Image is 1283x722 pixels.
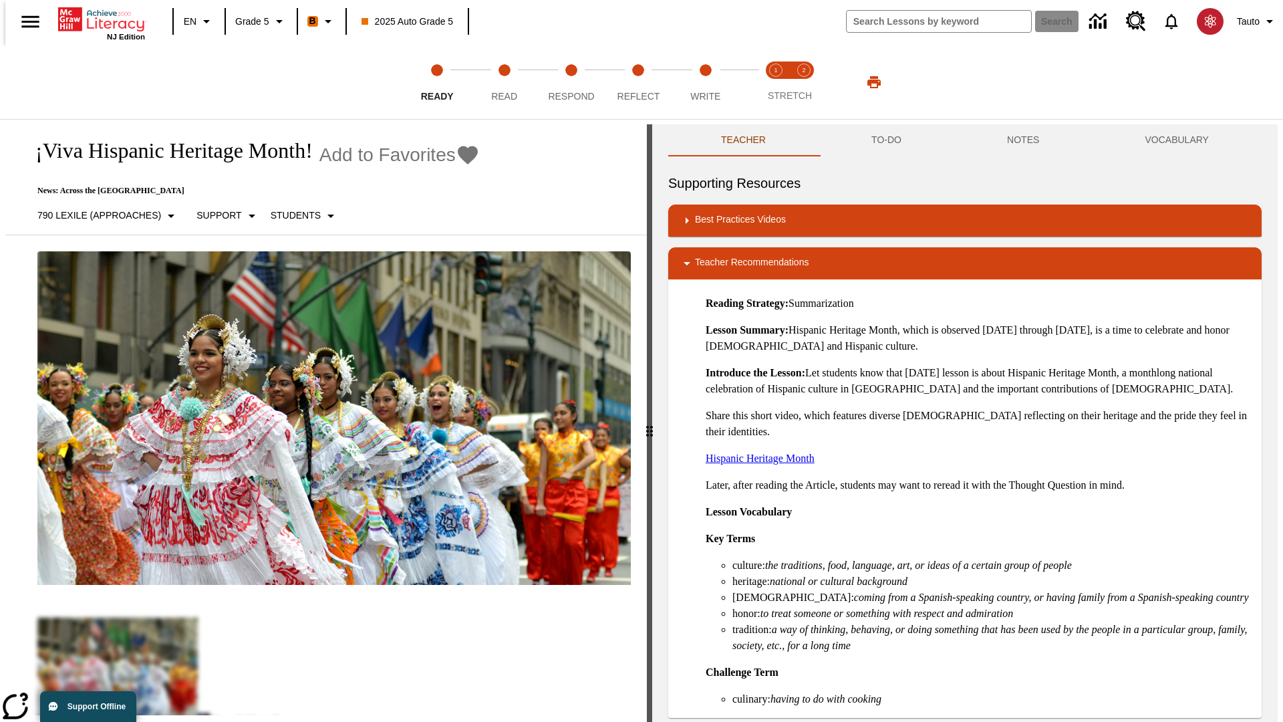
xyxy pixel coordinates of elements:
[533,45,610,119] button: Respond step 3 of 5
[706,408,1251,440] p: Share this short video, which features diverse [DEMOGRAPHIC_DATA] reflecting on their heritage an...
[768,90,812,101] span: STRETCH
[178,9,221,33] button: Language: EN, Select a language
[184,15,196,29] span: EN
[302,9,341,33] button: Boost Class color is orange. Change class color
[770,576,907,587] em: national or cultural background
[421,91,454,102] span: Ready
[706,667,778,678] strong: Challenge Term
[760,608,1013,619] em: to treat someone or something with respect and admiration
[1118,3,1154,39] a: Resource Center, Will open in new tab
[802,67,805,74] text: 2
[37,209,161,223] p: 790 Lexile (Approaches)
[774,67,777,74] text: 1
[706,477,1251,493] p: Later, after reading the Article, students may want to reread it with the Thought Question in mind.
[191,204,265,228] button: Scaffolds, Support
[668,124,819,156] button: Teacher
[854,592,1249,603] em: coming from a Spanish-speaking country, or having family from a Spanish-speaking country
[819,124,954,156] button: TO-DO
[732,691,1251,707] li: culinary:
[647,124,652,722] div: Press Enter or Spacebar and then press right and left arrow keys to move the slider
[548,91,594,102] span: Respond
[5,124,647,715] div: reading
[732,558,1251,574] li: culture:
[706,365,1251,397] p: Let students know that [DATE] lesson is about Hispanic Heritage Month, a monthlong national celeb...
[230,9,293,33] button: Grade: Grade 5, Select a grade
[21,138,313,163] h1: ¡Viva Hispanic Heritage Month!
[853,70,895,94] button: Print
[847,11,1031,32] input: search field
[40,691,136,722] button: Support Offline
[107,33,145,41] span: NJ Edition
[1154,4,1189,39] a: Notifications
[695,255,809,271] p: Teacher Recommendations
[785,45,823,119] button: Stretch Respond step 2 of 2
[11,2,50,41] button: Open side menu
[668,205,1262,237] div: Best Practices Videos
[706,533,755,544] strong: Key Terms
[1092,124,1262,156] button: VOCABULARY
[732,606,1251,622] li: honor:
[271,209,321,223] p: Students
[265,204,344,228] button: Select Student
[319,144,456,166] span: Add to Favorites
[690,91,720,102] span: Write
[491,91,517,102] span: Read
[398,45,476,119] button: Ready step 1 of 5
[309,13,316,29] span: B
[37,251,631,586] img: A photograph of Hispanic women participating in a parade celebrating Hispanic culture. The women ...
[706,297,789,309] strong: Reading Strategy:
[58,5,145,41] div: Home
[765,560,1072,571] em: the traditions, food, language, art, or ideas of a certain group of people
[732,574,1251,590] li: heritage:
[695,213,786,229] p: Best Practices Videos
[235,15,269,29] span: Grade 5
[706,324,789,336] strong: Lesson Summary:
[668,247,1262,279] div: Teacher Recommendations
[196,209,241,223] p: Support
[465,45,543,119] button: Read step 2 of 5
[1232,9,1283,33] button: Profile/Settings
[617,91,660,102] span: Reflect
[1197,8,1224,35] img: avatar image
[770,693,881,705] em: having to do with cooking
[1237,15,1260,29] span: Tauto
[599,45,677,119] button: Reflect step 4 of 5
[319,143,480,166] button: Add to Favorites - ¡Viva Hispanic Heritage Month!
[32,204,184,228] button: Select Lexile, 790 Lexile (Approaches)
[362,15,454,29] span: 2025 Auto Grade 5
[668,172,1262,194] h6: Supporting Resources
[706,322,1251,354] p: Hispanic Heritage Month, which is observed [DATE] through [DATE], is a time to celebrate and hono...
[706,506,792,517] strong: Lesson Vocabulary
[732,622,1251,654] li: tradition:
[1189,4,1232,39] button: Select a new avatar
[732,590,1251,606] li: [DEMOGRAPHIC_DATA]:
[706,453,815,464] a: Hispanic Heritage Month
[668,124,1262,156] div: Instructional Panel Tabs
[732,624,1247,651] em: a way of thinking, behaving, or doing something that has been used by the people in a particular ...
[706,367,805,378] strong: Introduce the Lesson:
[667,45,744,119] button: Write step 5 of 5
[954,124,1092,156] button: NOTES
[67,702,126,711] span: Support Offline
[1081,3,1118,40] a: Data Center
[652,124,1278,722] div: activity
[756,45,795,119] button: Stretch Read step 1 of 2
[706,295,1251,312] p: Summarization
[21,186,480,196] p: News: Across the [GEOGRAPHIC_DATA]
